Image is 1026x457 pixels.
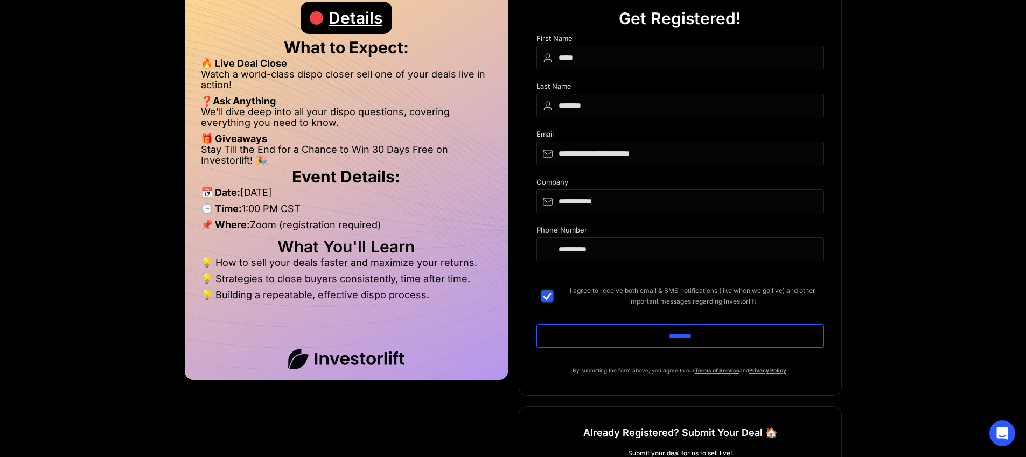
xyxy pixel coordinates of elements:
li: [DATE] [201,187,492,203]
li: 💡 How to sell your deals faster and maximize your returns. [201,257,492,273]
li: We’ll dive deep into all your dispo questions, covering everything you need to know. [201,107,492,133]
strong: Event Details: [292,167,400,186]
strong: 📅 Date: [201,187,240,198]
strong: 📌 Where: [201,219,250,230]
li: 💡 Building a repeatable, effective dispo process. [201,290,492,300]
div: Details [329,2,382,34]
li: Watch a world-class dispo closer sell one of your deals live in action! [201,69,492,96]
a: Privacy Policy [749,367,786,374]
div: Open Intercom Messenger [989,420,1015,446]
div: First Name [536,34,824,46]
div: Get Registered! [619,2,741,34]
strong: ❓Ask Anything [201,95,276,107]
p: By submitting the form above, you agree to our and . [536,365,824,376]
strong: 🕒 Time: [201,203,242,214]
a: Terms of Service [695,367,739,374]
form: DIspo Day Main Form [536,34,824,365]
strong: 🎁 Giveaways [201,133,267,144]
h2: What You'll Learn [201,241,492,252]
div: Phone Number [536,226,824,237]
strong: What to Expect: [284,38,409,57]
div: Email [536,130,824,142]
li: 1:00 PM CST [201,203,492,220]
li: Stay Till the End for a Chance to Win 30 Days Free on Investorlift! 🎉 [201,144,492,166]
li: Zoom (registration required) [201,220,492,236]
div: Last Name [536,82,824,94]
span: I agree to receive both email & SMS notifications (like when we go live) and other important mess... [561,285,824,307]
h1: Already Registered? Submit Your Deal 🏠 [583,423,777,442]
div: Company [536,178,824,189]
li: 💡 Strategies to close buyers consistently, time after time. [201,273,492,290]
strong: 🔥 Live Deal Close [201,58,287,69]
